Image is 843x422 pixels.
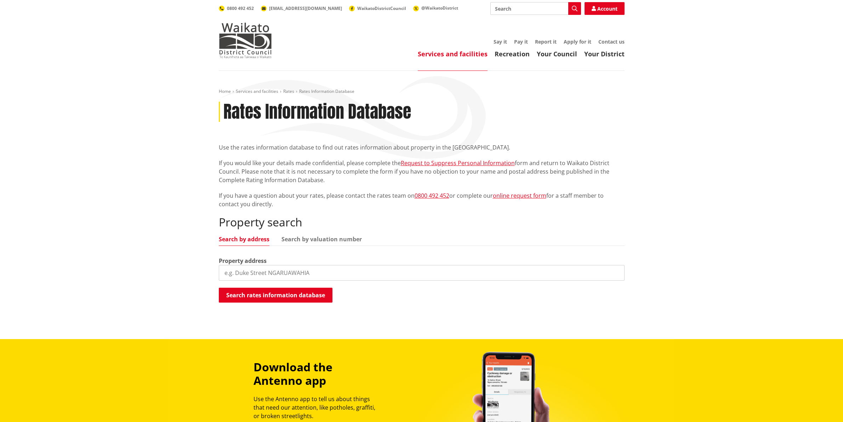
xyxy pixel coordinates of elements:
a: Say it [494,38,507,45]
a: Your Council [537,50,577,58]
a: WaikatoDistrictCouncil [349,5,406,11]
a: Search by valuation number [281,236,362,242]
label: Property address [219,257,267,265]
a: Contact us [598,38,625,45]
button: Search rates information database [219,288,332,303]
nav: breadcrumb [219,89,625,95]
a: @WaikatoDistrict [413,5,458,11]
h3: Download the Antenno app [254,360,382,388]
a: Search by address [219,236,269,242]
a: Pay it [514,38,528,45]
h1: Rates Information Database [223,102,411,122]
a: Services and facilities [236,88,278,94]
input: Search input [490,2,581,15]
span: 0800 492 452 [227,5,254,11]
span: WaikatoDistrictCouncil [357,5,406,11]
a: Account [585,2,625,15]
a: Services and facilities [418,50,488,58]
a: Home [219,88,231,94]
p: Use the rates information database to find out rates information about property in the [GEOGRAPHI... [219,143,625,152]
a: Recreation [495,50,530,58]
a: Rates [283,88,294,94]
h2: Property search [219,215,625,229]
p: Use the Antenno app to tell us about things that need our attention, like potholes, graffiti, or ... [254,395,382,420]
a: 0800 492 452 [219,5,254,11]
img: Waikato District Council - Te Kaunihera aa Takiwaa o Waikato [219,23,272,58]
a: [EMAIL_ADDRESS][DOMAIN_NAME] [261,5,342,11]
span: [EMAIL_ADDRESS][DOMAIN_NAME] [269,5,342,11]
a: 0800 492 452 [415,192,449,199]
p: If you would like your details made confidential, please complete the form and return to Waikato ... [219,159,625,184]
a: Request to Suppress Personal Information [401,159,515,167]
span: Rates Information Database [299,88,354,94]
p: If you have a question about your rates, please contact the rates team on or complete our for a s... [219,191,625,208]
a: Apply for it [564,38,591,45]
span: @WaikatoDistrict [421,5,458,11]
input: e.g. Duke Street NGARUAWAHIA [219,265,625,281]
a: Your District [584,50,625,58]
a: online request form [493,192,546,199]
a: Report it [535,38,557,45]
